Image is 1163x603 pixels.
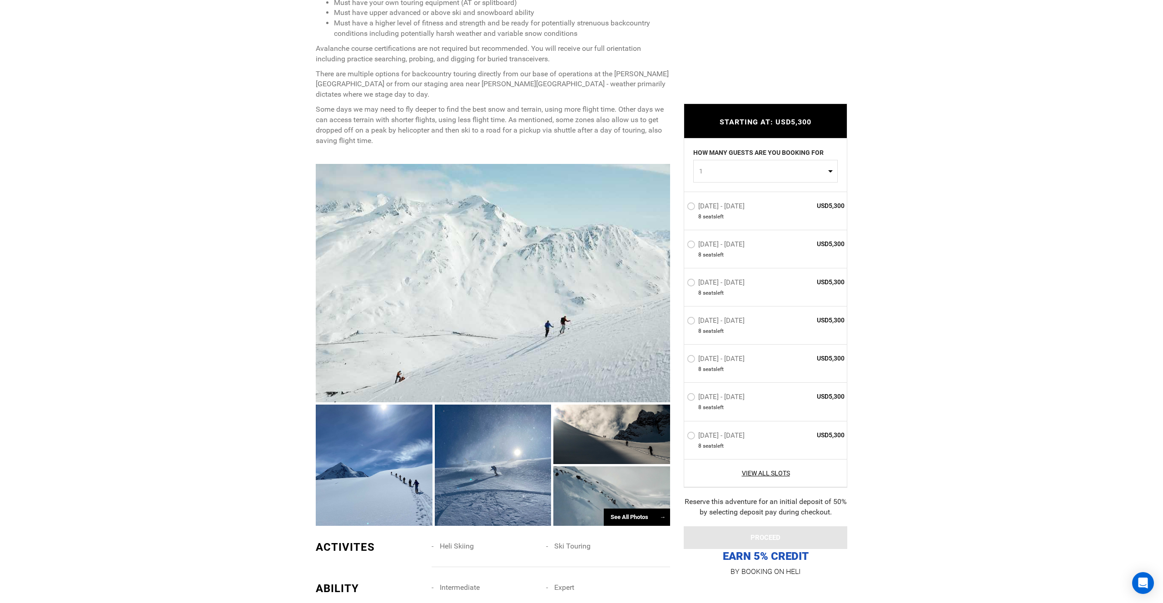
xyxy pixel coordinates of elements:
[334,8,670,18] li: Must have upper advanced or above ski and snowboard ability
[698,327,701,335] span: 8
[1132,572,1154,594] div: Open Intercom Messenger
[779,392,845,401] span: USD5,300
[684,565,847,578] p: BY BOOKING ON HELI
[687,393,747,404] label: [DATE] - [DATE]
[693,148,824,159] label: HOW MANY GUESTS ARE YOU BOOKING FOR
[713,289,716,297] span: s
[713,442,716,450] span: s
[684,496,847,517] div: Reserve this adventure for an initial deposit of 50% by selecting deposit pay during checkout.
[554,542,591,550] span: Ski Touring
[703,442,724,450] span: seat left
[779,430,845,439] span: USD5,300
[687,202,747,213] label: [DATE] - [DATE]
[703,366,724,373] span: seat left
[554,583,574,592] span: Expert
[316,581,425,596] div: ABILITY
[698,251,701,258] span: 8
[316,44,670,64] p: Avalanche course certifications are not required but recommended. You will receive our full orien...
[779,201,845,210] span: USD5,300
[698,404,701,411] span: 8
[703,251,724,258] span: seat left
[693,159,838,182] button: 1
[779,277,845,287] span: USD5,300
[604,509,670,526] div: See All Photos
[698,442,701,450] span: 8
[316,104,670,146] p: Some days we may need to fly deeper to find the best snow and terrain, using more flight time. Ot...
[687,240,747,251] label: [DATE] - [DATE]
[779,354,845,363] span: USD5,300
[687,278,747,289] label: [DATE] - [DATE]
[316,69,670,100] p: There are multiple options for backcountry touring directly from our base of operations at the [P...
[687,468,845,477] a: View All Slots
[334,18,670,39] li: Must have a higher level of fitness and strength and be ready for potentially strenuous backcount...
[713,327,716,335] span: s
[699,166,826,175] span: 1
[713,404,716,411] span: s
[713,251,716,258] span: s
[684,526,847,549] button: PROCEED
[687,355,747,366] label: [DATE] - [DATE]
[698,366,701,373] span: 8
[713,366,716,373] span: s
[687,316,747,327] label: [DATE] - [DATE]
[660,514,666,520] span: →
[713,213,716,220] span: s
[316,539,425,555] div: ACTIVITES
[703,213,724,220] span: seat left
[687,431,747,442] label: [DATE] - [DATE]
[698,213,701,220] span: 8
[698,289,701,297] span: 8
[779,239,845,248] span: USD5,300
[703,404,724,411] span: seat left
[720,118,811,126] span: STARTING AT: USD5,300
[779,316,845,325] span: USD5,300
[703,289,724,297] span: seat left
[703,327,724,335] span: seat left
[440,583,480,592] span: Intermediate
[440,542,474,550] span: Heli Skiing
